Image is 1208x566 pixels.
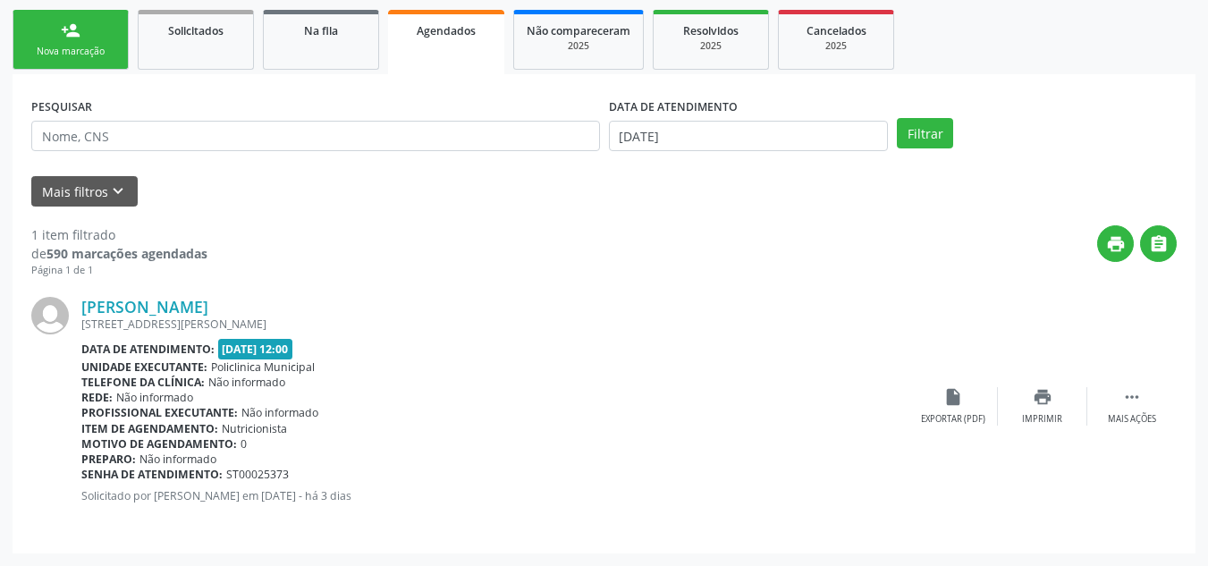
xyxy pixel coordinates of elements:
[108,182,128,201] i: keyboard_arrow_down
[527,23,630,38] span: Não compareceram
[31,297,69,334] img: img
[81,297,208,317] a: [PERSON_NAME]
[222,421,287,436] span: Nutricionista
[1149,234,1169,254] i: 
[81,452,136,467] b: Preparo:
[218,339,293,359] span: [DATE] 12:00
[31,244,207,263] div: de
[81,488,908,503] p: Solicitado por [PERSON_NAME] em [DATE] - há 3 dias
[61,21,80,40] div: person_add
[807,23,866,38] span: Cancelados
[81,436,237,452] b: Motivo de agendamento:
[241,405,318,420] span: Não informado
[31,263,207,278] div: Página 1 de 1
[241,436,247,452] span: 0
[31,121,600,151] input: Nome, CNS
[46,245,207,262] strong: 590 marcações agendadas
[609,121,889,151] input: Selecione um intervalo
[211,359,315,375] span: Policlinica Municipal
[1033,387,1052,407] i: print
[31,225,207,244] div: 1 item filtrado
[609,93,738,121] label: DATA DE ATENDIMENTO
[26,45,115,58] div: Nova marcação
[1122,387,1142,407] i: 
[81,375,205,390] b: Telefone da clínica:
[1140,225,1177,262] button: 
[417,23,476,38] span: Agendados
[31,93,92,121] label: PESQUISAR
[921,413,985,426] div: Exportar (PDF)
[1097,225,1134,262] button: print
[81,405,238,420] b: Profissional executante:
[1108,413,1156,426] div: Mais ações
[81,390,113,405] b: Rede:
[139,452,216,467] span: Não informado
[208,375,285,390] span: Não informado
[943,387,963,407] i: insert_drive_file
[81,359,207,375] b: Unidade executante:
[527,39,630,53] div: 2025
[81,421,218,436] b: Item de agendamento:
[116,390,193,405] span: Não informado
[897,118,953,148] button: Filtrar
[1106,234,1126,254] i: print
[683,23,739,38] span: Resolvidos
[81,467,223,482] b: Senha de atendimento:
[81,317,908,332] div: [STREET_ADDRESS][PERSON_NAME]
[226,467,289,482] span: ST00025373
[31,176,138,207] button: Mais filtroskeyboard_arrow_down
[168,23,224,38] span: Solicitados
[304,23,338,38] span: Na fila
[1022,413,1062,426] div: Imprimir
[666,39,756,53] div: 2025
[791,39,881,53] div: 2025
[81,342,215,357] b: Data de atendimento:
